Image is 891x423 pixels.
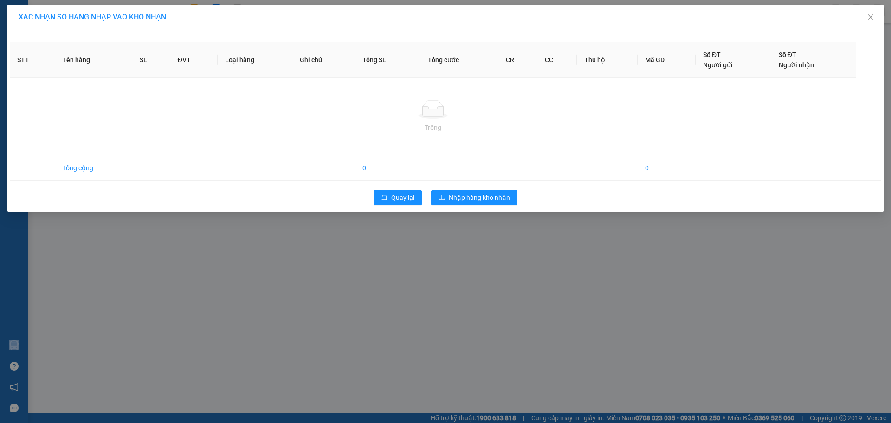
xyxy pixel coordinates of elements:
[703,61,733,69] span: Người gửi
[292,42,355,78] th: Ghi chú
[867,13,874,21] span: close
[132,42,170,78] th: SL
[431,190,517,205] button: downloadNhập hàng kho nhận
[703,51,721,58] span: Số ĐT
[17,122,849,133] div: Trống
[391,192,414,203] span: Quay lại
[577,42,637,78] th: Thu hộ
[55,155,132,181] td: Tổng cộng
[218,42,292,78] th: Loại hàng
[55,42,132,78] th: Tên hàng
[420,42,498,78] th: Tổng cước
[10,42,55,78] th: STT
[858,5,884,31] button: Close
[439,194,445,202] span: download
[449,192,510,203] span: Nhập hàng kho nhận
[537,42,577,78] th: CC
[19,13,166,21] span: XÁC NHẬN SỐ HÀNG NHẬP VÀO KHO NHẬN
[779,61,814,69] span: Người nhận
[638,155,696,181] td: 0
[638,42,696,78] th: Mã GD
[355,42,420,78] th: Tổng SL
[170,42,218,78] th: ĐVT
[355,155,420,181] td: 0
[779,51,796,58] span: Số ĐT
[381,194,387,202] span: rollback
[374,190,422,205] button: rollbackQuay lại
[498,42,538,78] th: CR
